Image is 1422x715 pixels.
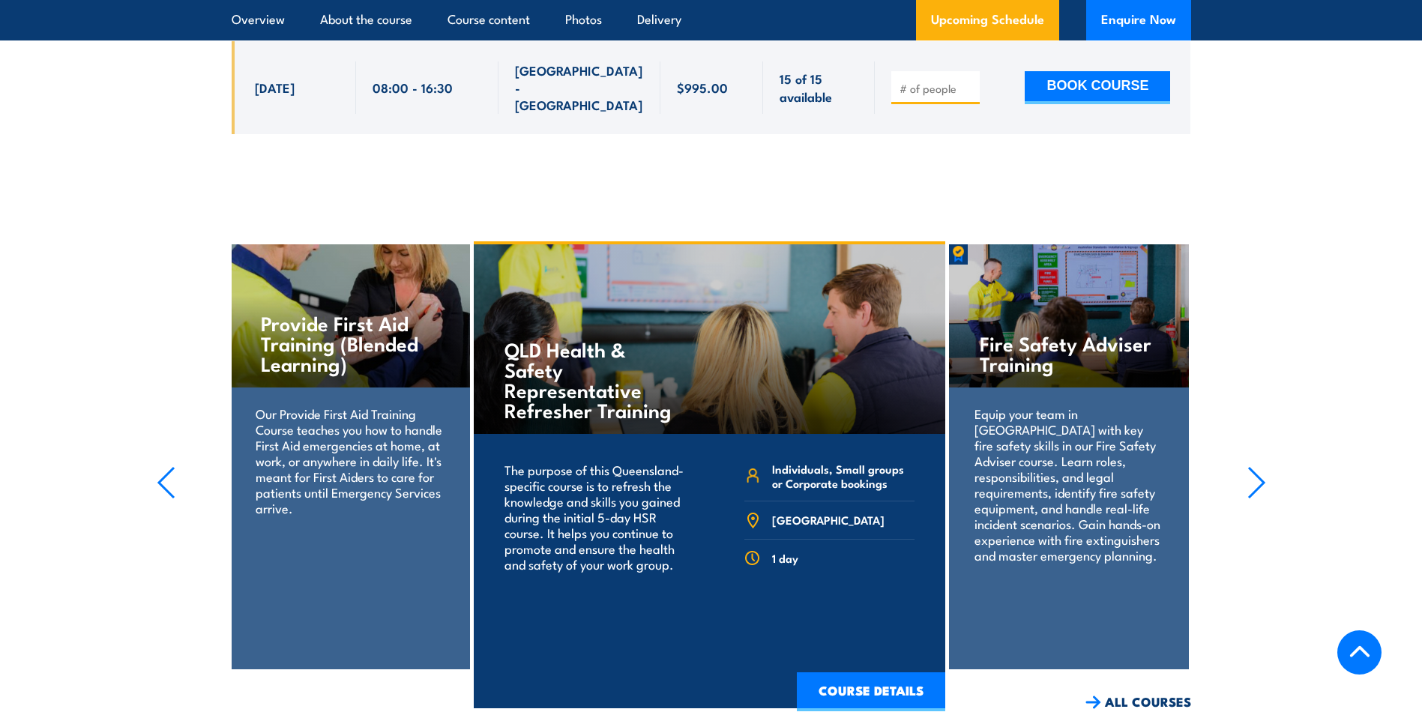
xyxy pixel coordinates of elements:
h4: Fire Safety Adviser Training [980,333,1157,373]
span: $995.00 [677,79,728,96]
span: 1 day [772,551,798,565]
span: 08:00 - 16:30 [373,79,453,96]
a: ALL COURSES [1085,693,1191,711]
p: Our Provide First Aid Training Course teaches you how to handle First Aid emergencies at home, at... [256,405,444,516]
input: # of people [900,81,974,96]
p: The purpose of this Queensland-specific course is to refresh the knowledge and skills you gained ... [504,462,690,572]
p: Equip your team in [GEOGRAPHIC_DATA] with key fire safety skills in our Fire Safety Adviser cours... [974,405,1163,563]
span: Individuals, Small groups or Corporate bookings [772,462,915,490]
a: COURSE DETAILS [797,672,945,711]
span: [GEOGRAPHIC_DATA] [772,513,885,527]
h4: Provide First Aid Training (Blended Learning) [261,313,439,373]
span: [GEOGRAPHIC_DATA] - [GEOGRAPHIC_DATA] [515,61,644,114]
h4: QLD Health & Safety Representative Refresher Training [504,339,681,420]
button: BOOK COURSE [1025,71,1170,104]
span: 15 of 15 available [780,70,858,105]
span: [DATE] [255,79,295,96]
